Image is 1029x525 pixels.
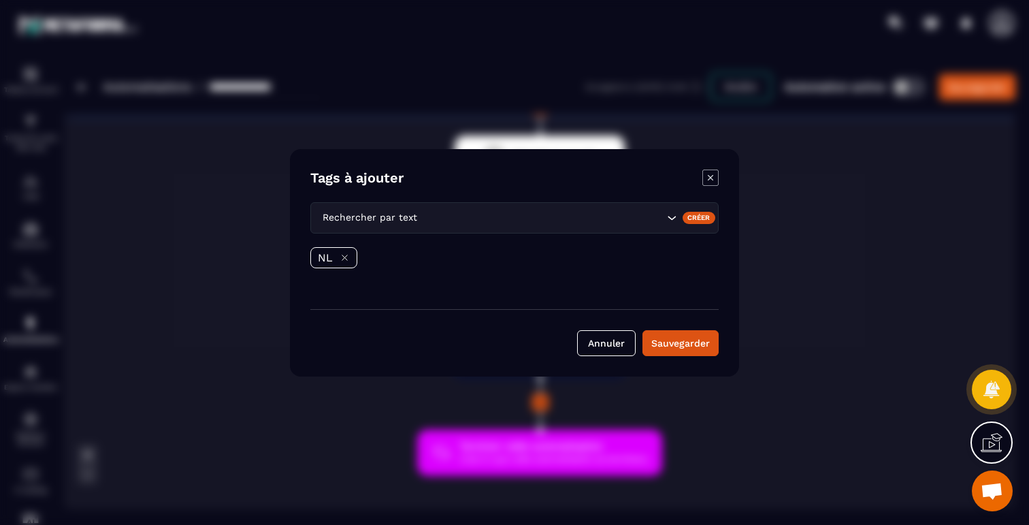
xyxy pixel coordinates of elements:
[577,330,636,356] button: Annuler
[310,170,404,189] h4: Tags à ajouter
[420,210,664,225] input: Search for option
[972,471,1013,511] div: Ouvrir le chat
[310,202,719,234] div: Search for option
[319,210,420,225] span: Rechercher par text
[642,330,719,356] button: Sauvegarder
[683,211,716,223] div: Créer
[318,251,333,264] p: NL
